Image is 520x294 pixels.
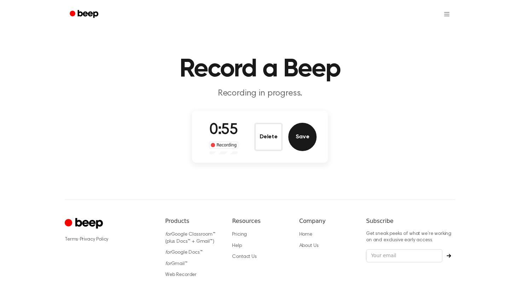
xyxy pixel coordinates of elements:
[65,236,154,243] div: ·
[165,250,203,255] a: forGoogle Docs™
[65,217,105,231] a: Cruip
[438,6,455,23] button: Open menu
[443,254,455,258] button: Subscribe
[366,249,443,263] input: Your email
[65,7,105,21] a: Beep
[232,254,256,259] a: Contact Us
[165,261,187,266] a: forGmail™
[165,261,171,266] i: for
[366,217,455,225] h6: Subscribe
[165,232,215,244] a: forGoogle Classroom™ (plus Docs™ + Gmail™)
[299,243,319,248] a: About Us
[299,217,355,225] h6: Company
[165,250,171,255] i: for
[79,57,441,82] h1: Record a Beep
[288,123,317,151] button: Save Audio Record
[232,232,247,237] a: Pricing
[209,142,238,149] div: Recording
[80,237,109,242] a: Privacy Policy
[232,243,242,248] a: Help
[165,232,171,237] i: for
[366,231,455,243] p: Get sneak peeks of what we’re working on and exclusive early access.
[65,237,78,242] a: Terms
[209,123,238,138] span: 0:55
[254,123,283,151] button: Delete Audio Record
[124,88,396,99] p: Recording in progress.
[299,232,312,237] a: Home
[232,217,288,225] h6: Resources
[165,217,221,225] h6: Products
[165,272,197,277] a: Web Recorder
